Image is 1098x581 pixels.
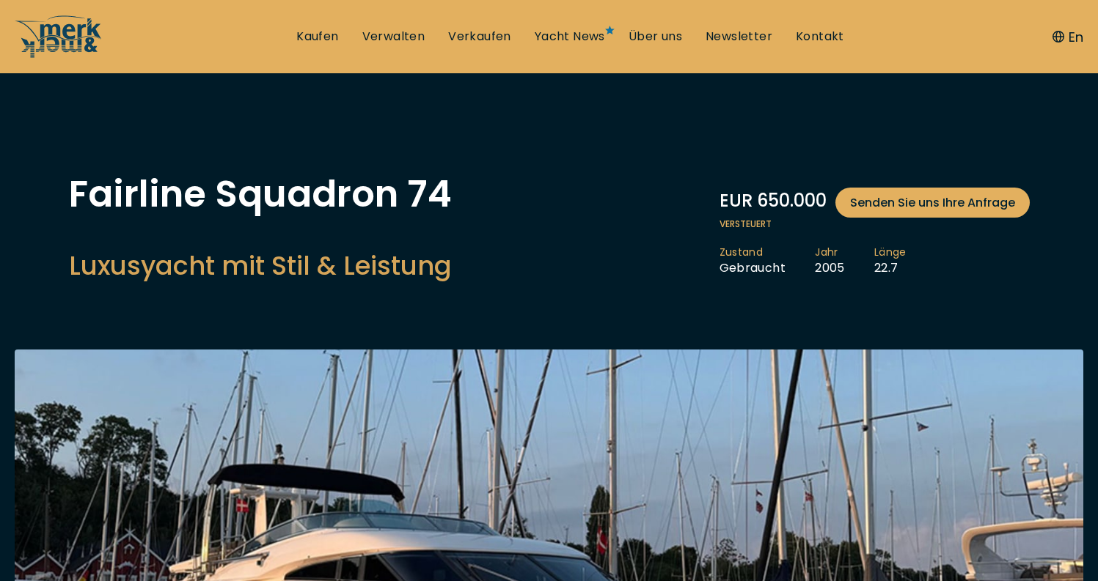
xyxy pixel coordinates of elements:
[720,245,816,276] li: Gebraucht
[874,245,936,276] li: 22.7
[850,193,1015,212] span: Senden Sie uns Ihre Anfrage
[720,188,1030,218] div: EUR 650.000
[874,245,907,260] span: Länge
[720,218,1030,231] span: Versteuert
[835,188,1030,218] a: Senden Sie uns Ihre Anfrage
[796,29,844,45] a: Kontakt
[815,245,874,276] li: 2005
[1053,27,1083,47] button: En
[815,245,845,260] span: Jahr
[706,29,772,45] a: Newsletter
[535,29,605,45] a: Yacht News
[629,29,682,45] a: Über uns
[720,245,786,260] span: Zustand
[362,29,425,45] a: Verwalten
[448,29,511,45] a: Verkaufen
[296,29,338,45] a: Kaufen
[69,248,452,284] h2: Luxusyacht mit Stil & Leistung
[69,176,452,212] h1: Fairline Squadron 74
